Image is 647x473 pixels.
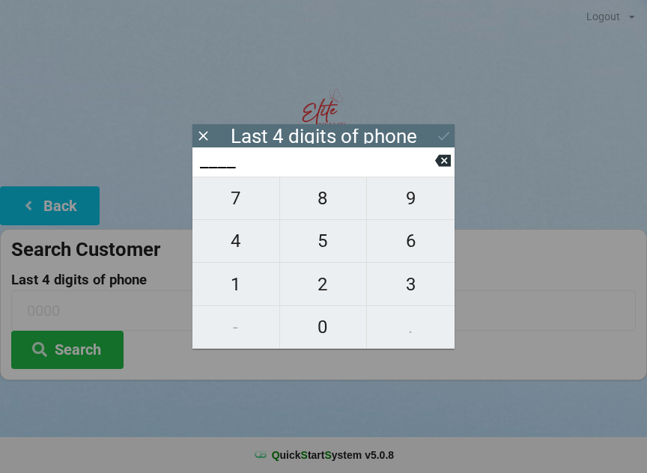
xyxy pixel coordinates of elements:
span: 6 [367,225,455,257]
button: 1 [192,263,280,305]
button: 2 [280,263,368,305]
span: 8 [280,183,367,214]
span: 7 [192,183,279,214]
button: 5 [280,220,368,263]
button: 3 [367,263,455,305]
span: 1 [192,269,279,300]
button: 6 [367,220,455,263]
button: 8 [280,177,368,220]
span: 9 [367,183,455,214]
span: 4 [192,225,279,257]
button: 4 [192,220,280,263]
span: 3 [367,269,455,300]
span: 0 [280,311,367,343]
button: 0 [280,306,368,349]
span: 2 [280,269,367,300]
button: 7 [192,177,280,220]
span: 5 [280,225,367,257]
div: Last 4 digits of phone [231,129,417,144]
button: 9 [367,177,455,220]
